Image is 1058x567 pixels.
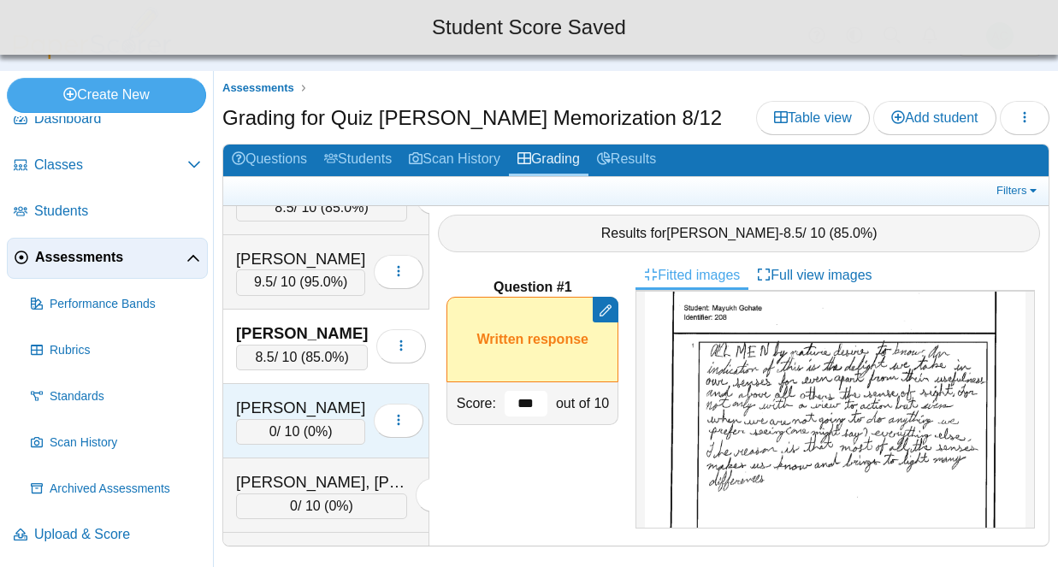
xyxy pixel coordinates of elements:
[236,397,365,419] div: [PERSON_NAME]
[255,350,274,364] span: 8.5
[236,248,365,270] div: [PERSON_NAME]
[34,156,187,174] span: Classes
[50,434,201,452] span: Scan History
[50,481,201,498] span: Archived Assessments
[290,499,298,513] span: 0
[275,200,293,215] span: 8.5
[222,103,722,133] h1: Grading for Quiz [PERSON_NAME] Memorization 8/12
[305,350,344,364] span: 85.0%
[400,145,509,176] a: Scan History
[50,388,201,405] span: Standards
[236,345,368,370] div: / 10 ( )
[552,382,618,424] div: out of 10
[834,226,872,240] span: 85.0%
[34,109,201,128] span: Dashboard
[269,424,277,439] span: 0
[509,145,588,176] a: Grading
[7,47,178,62] a: PaperScorer
[748,261,880,290] a: Full view images
[223,145,316,176] a: Questions
[236,195,407,221] div: / 10 ( )
[7,78,206,112] a: Create New
[316,145,400,176] a: Students
[50,296,201,313] span: Performance Bands
[328,499,348,513] span: 0%
[50,342,201,359] span: Rubrics
[7,192,208,233] a: Students
[24,330,208,371] a: Rubrics
[34,525,201,544] span: Upload & Score
[447,382,500,424] div: Score:
[588,145,665,176] a: Results
[35,248,186,267] span: Assessments
[891,110,978,125] span: Add student
[236,419,365,445] div: / 10 ( )
[7,238,208,279] a: Assessments
[34,202,201,221] span: Students
[236,493,407,519] div: / 10 ( )
[635,261,748,290] a: Fitted images
[992,182,1044,199] a: Filters
[236,322,368,345] div: [PERSON_NAME]
[24,422,208,464] a: Scan History
[308,424,328,439] span: 0%
[236,269,365,295] div: / 10 ( )
[494,278,572,297] b: Question #1
[13,13,1045,42] div: Student Score Saved
[24,284,208,325] a: Performance Bands
[254,275,273,289] span: 9.5
[24,376,208,417] a: Standards
[7,145,208,186] a: Classes
[304,275,343,289] span: 95.0%
[783,226,802,240] span: 8.5
[222,81,294,94] span: Assessments
[756,101,870,135] a: Table view
[24,469,208,510] a: Archived Assessments
[236,471,407,493] div: [PERSON_NAME], [PERSON_NAME]
[446,297,618,382] div: Written response
[666,226,779,240] span: [PERSON_NAME]
[774,110,852,125] span: Table view
[438,215,1040,252] div: Results for - / 10 ( )
[218,78,298,99] a: Assessments
[7,99,208,140] a: Dashboard
[7,515,208,556] a: Upload & Score
[873,101,996,135] a: Add student
[325,200,364,215] span: 85.0%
